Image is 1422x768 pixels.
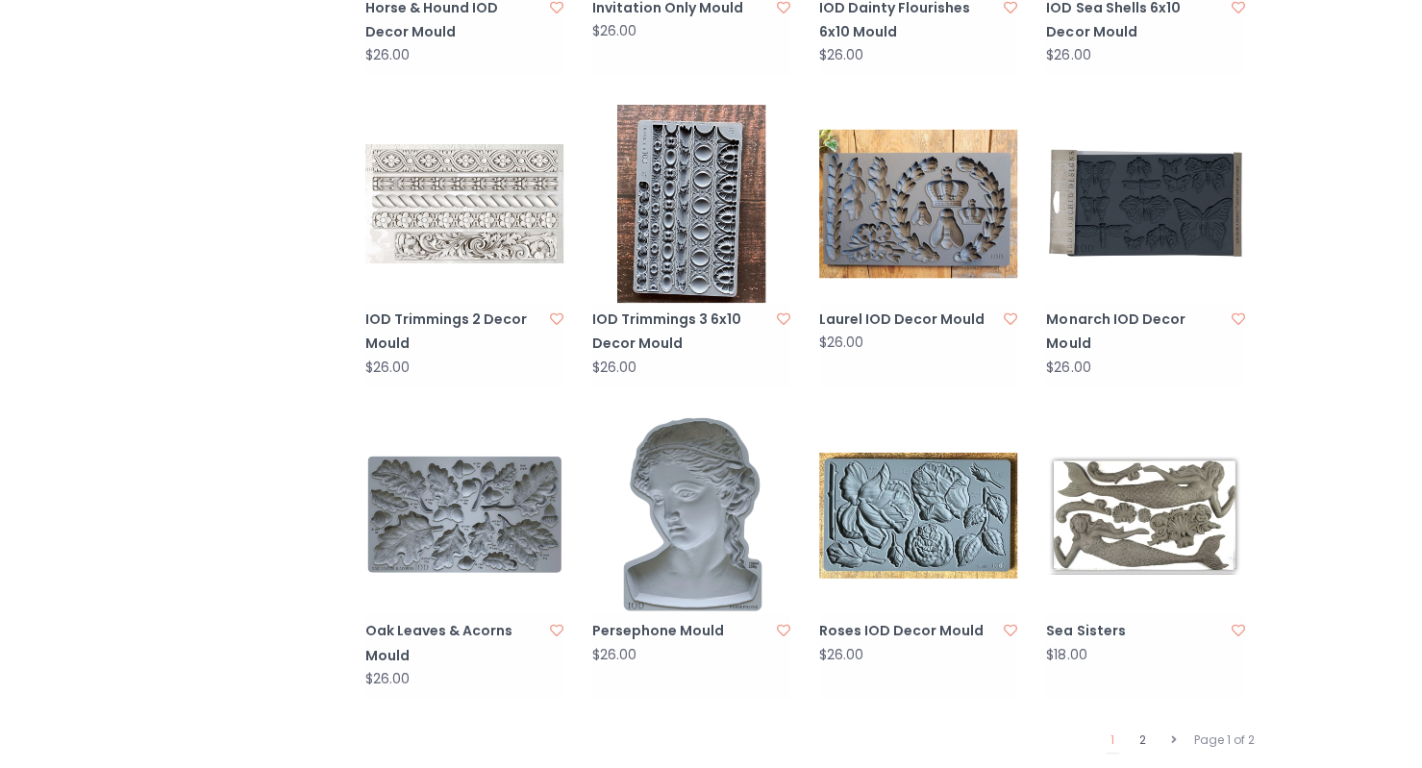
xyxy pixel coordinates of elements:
a: 1 [1106,728,1119,754]
a: Add to wishlist [1232,310,1245,329]
div: $26.00 [819,648,863,662]
img: Iron Orchid Designs Sea Sisters [1046,416,1244,614]
div: $26.00 [592,360,636,375]
img: Iron Orchid Designs IOD Trimmings 2 Decor Mould [365,105,563,303]
a: Add to wishlist [777,310,790,329]
a: Add to wishlist [1004,621,1017,640]
a: Sea Sisters [1046,619,1225,643]
a: Add to wishlist [777,621,790,640]
img: Iron Orchid Designs Monarch IOD Decor Mould [1046,105,1244,303]
div: $26.00 [365,48,410,62]
div: $26.00 [365,360,410,375]
a: Next page [1166,728,1182,753]
div: Page 1 of 2 [1189,728,1260,753]
a: Laurel IOD Decor Mould [819,308,998,332]
a: IOD Trimmings 3 6x10 Decor Mould [592,308,771,356]
a: Add to wishlist [1232,621,1245,640]
div: $26.00 [365,672,410,686]
div: $26.00 [592,24,636,38]
a: Roses IOD Decor Mould [819,619,998,643]
a: 2 [1135,728,1151,753]
div: $26.00 [1046,48,1090,62]
a: Add to wishlist [550,621,563,640]
a: Monarch IOD Decor Mould [1046,308,1225,356]
a: IOD Trimmings 2 Decor Mould [365,308,544,356]
div: $26.00 [819,335,863,350]
img: Oak Leaves & Acorns Mould [365,416,563,614]
img: Iron Orchid Designs IOD Trimmings 3 6x10 Decor Mould [592,105,790,303]
img: Iron Orchid Designs Roses IOD Decor Mould [819,416,1017,614]
a: Persephone Mould [592,619,771,643]
img: Iron Orchid Designs Laurel IOD Decor Mould [819,105,1017,303]
a: Add to wishlist [1004,310,1017,329]
div: $18.00 [1046,648,1086,662]
div: $26.00 [592,648,636,662]
div: $26.00 [1046,360,1090,375]
a: Add to wishlist [550,310,563,329]
img: Persephone Mould [592,416,790,614]
div: $26.00 [819,48,863,62]
a: Oak Leaves & Acorns Mould [365,619,544,667]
